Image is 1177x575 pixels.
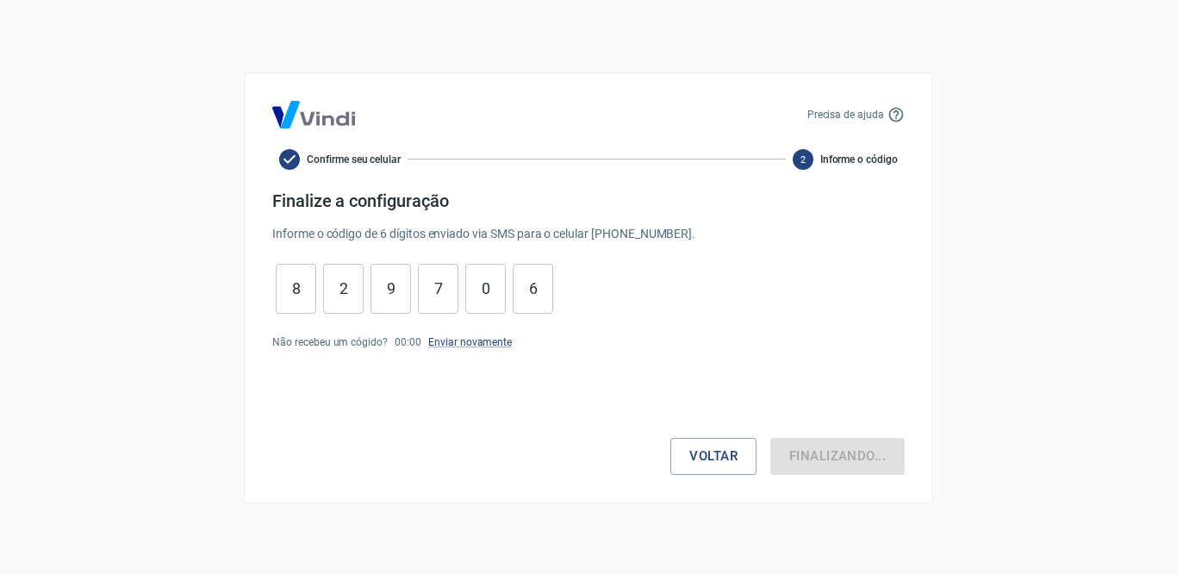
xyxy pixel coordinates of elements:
p: Precisa de ajuda [807,107,884,122]
p: Não recebeu um cógido? [272,334,388,350]
button: Voltar [670,438,757,474]
span: Confirme seu celular [307,152,401,167]
a: Enviar novamente [428,336,512,348]
text: 2 [800,153,806,165]
h4: Finalize a configuração [272,191,905,211]
span: Informe o código [820,152,898,167]
img: Logo Vind [272,101,355,128]
p: 00 : 00 [395,334,421,350]
p: Informe o código de 6 dígitos enviado via SMS para o celular [PHONE_NUMBER] . [272,225,905,243]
